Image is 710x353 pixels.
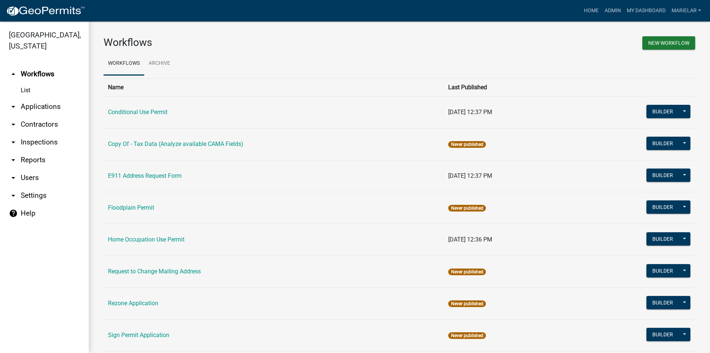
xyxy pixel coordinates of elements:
i: arrow_drop_up [9,70,18,79]
i: help [9,209,18,218]
a: Copy Of - Tax Data (Analyze available CAMA Fields) [108,140,243,147]
a: Conditional Use Permit [108,109,168,116]
button: Builder [646,137,679,150]
span: Never published [448,300,486,307]
span: Never published [448,332,486,339]
i: arrow_drop_down [9,191,18,200]
a: My Dashboard [624,4,669,18]
button: Builder [646,328,679,341]
a: Workflows [104,52,144,76]
i: arrow_drop_down [9,120,18,129]
a: marielar [669,4,704,18]
i: arrow_drop_down [9,138,18,147]
a: Rezone Application [108,300,158,307]
a: Home [581,4,602,18]
button: Builder [646,264,679,277]
a: Request to Change Mailing Address [108,268,201,275]
button: Builder [646,105,679,118]
a: Floodplain Permit [108,204,154,211]
a: Sign Permit Application [108,332,169,339]
span: [DATE] 12:37 PM [448,109,492,116]
h3: Workflows [104,36,394,49]
a: Home Occupation Use Permit [108,236,185,243]
a: Archive [144,52,175,76]
span: [DATE] 12:36 PM [448,236,492,243]
th: Name [104,78,444,96]
button: Builder [646,296,679,309]
span: [DATE] 12:37 PM [448,172,492,179]
button: Builder [646,232,679,246]
span: Never published [448,269,486,275]
button: New Workflow [642,36,695,50]
a: E911 Address Request Form [108,172,182,179]
i: arrow_drop_down [9,156,18,164]
span: Never published [448,141,486,148]
span: Never published [448,205,486,212]
th: Last Published [444,78,568,96]
i: arrow_drop_down [9,102,18,111]
a: Admin [602,4,624,18]
button: Builder [646,169,679,182]
button: Builder [646,200,679,214]
i: arrow_drop_down [9,173,18,182]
